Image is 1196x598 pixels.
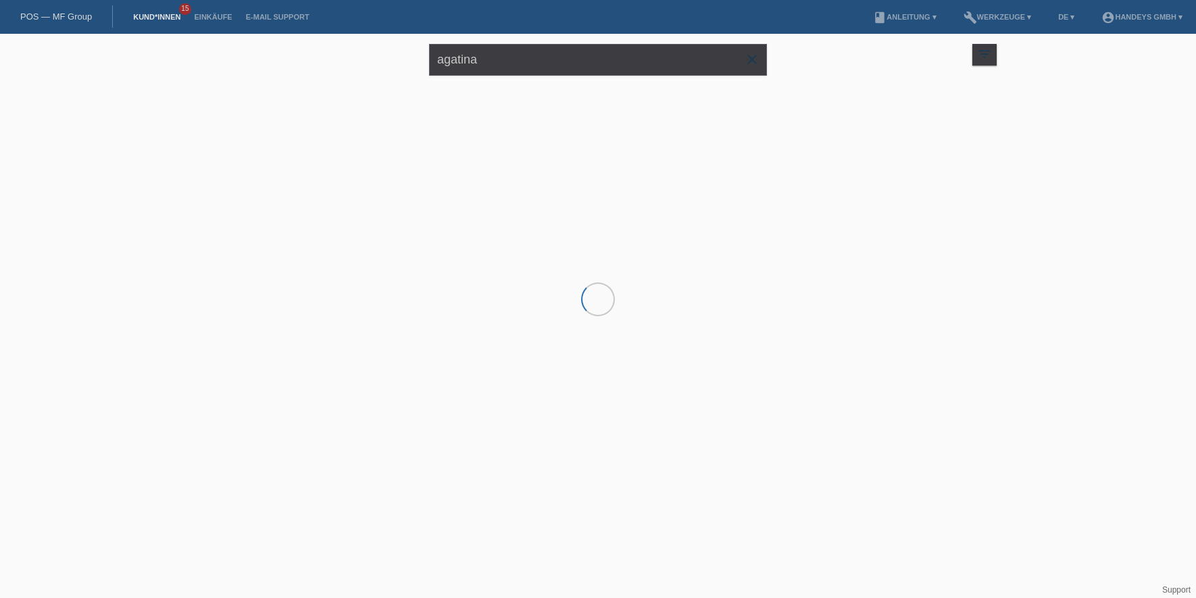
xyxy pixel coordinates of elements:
[126,13,187,21] a: Kund*innen
[873,11,887,24] i: book
[957,13,1039,21] a: buildWerkzeuge ▾
[744,51,760,68] i: close
[1095,13,1189,21] a: account_circleHandeys GmbH ▾
[20,11,92,22] a: POS — MF Group
[1101,11,1115,24] i: account_circle
[187,13,239,21] a: Einkäufe
[239,13,316,21] a: E-Mail Support
[866,13,943,21] a: bookAnleitung ▾
[1162,585,1191,595] a: Support
[1051,13,1081,21] a: DE ▾
[977,47,992,61] i: filter_list
[179,3,191,15] span: 15
[964,11,977,24] i: build
[429,44,767,76] input: Suche...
